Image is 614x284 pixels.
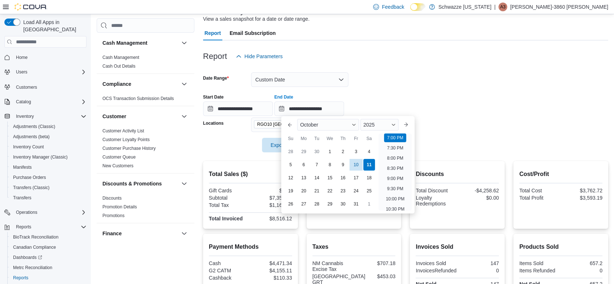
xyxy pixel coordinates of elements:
span: Users [13,68,86,76]
div: Cash Management [97,53,194,73]
button: Cash Management [180,39,189,47]
h3: Report [203,52,227,61]
div: 0 [459,268,499,273]
a: Customer Activity List [102,128,144,133]
h2: Products Sold [519,243,602,251]
div: Total Profit [519,195,559,201]
label: Date Range [203,75,229,81]
a: Customer Queue [102,155,136,160]
li: 9:30 PM [384,184,406,193]
div: Button. Open the year selector. 2025 is currently selected. [360,119,399,131]
h2: Invoices Sold [416,243,499,251]
span: Inventory Count [13,144,44,150]
div: Discounts & Promotions [97,194,194,223]
div: $110.33 [252,275,292,281]
div: day-17 [350,172,362,184]
div: day-6 [298,159,310,171]
a: OCS Transaction Submission Details [102,96,174,101]
div: day-2 [337,146,349,157]
div: day-3 [350,146,362,157]
span: Transfers [13,195,31,201]
a: Purchase Orders [10,173,49,182]
div: Finance [97,244,194,264]
li: 10:00 PM [383,195,407,203]
span: Transfers (Classic) [13,185,49,191]
span: Transfers [10,193,86,202]
div: $707.18 [355,260,395,266]
button: BioTrack Reconciliation [7,232,89,242]
span: GL Account Totals [102,245,137,251]
a: Discounts [102,196,122,201]
span: Canadian Compliance [13,244,56,250]
span: Load All Apps in [GEOGRAPHIC_DATA] [20,19,86,33]
button: Catalog [1,97,89,107]
button: Reports [7,273,89,283]
div: day-13 [298,172,310,184]
span: Users [16,69,27,75]
div: Total Tax [209,202,249,208]
span: Inventory [13,112,86,121]
span: Inventory [16,113,34,119]
div: day-30 [311,146,323,157]
div: day-29 [298,146,310,157]
button: Users [1,67,89,77]
div: day-16 [337,172,349,184]
button: Finance [180,229,189,238]
span: Catalog [13,97,86,106]
a: Dashboards [10,253,45,262]
div: Subtotal [209,195,249,201]
div: day-4 [363,146,375,157]
button: Inventory [13,112,37,121]
a: Transfers (Classic) [10,183,52,192]
span: Promotion Details [102,204,137,210]
div: day-23 [337,185,349,197]
a: Canadian Compliance [10,243,59,252]
span: Adjustments (Classic) [13,124,55,129]
button: Users [13,68,30,76]
div: Cashback [209,275,249,281]
li: 8:00 PM [384,154,406,163]
p: [PERSON_NAME]-3860 [PERSON_NAME] [510,3,608,11]
div: 657.2 [562,260,602,266]
span: Operations [13,208,86,217]
div: Total Discount [416,188,456,193]
span: Inventory Manager (Classic) [10,153,86,161]
div: day-10 [350,159,362,171]
label: Start Date [203,94,224,100]
button: Discounts & Promotions [180,179,189,188]
button: Reports [1,222,89,232]
div: $0.00 [459,195,499,201]
a: Manifests [10,163,35,172]
span: Customer Purchase History [102,145,156,151]
div: day-28 [311,198,323,210]
div: day-30 [337,198,349,210]
button: Compliance [180,80,189,88]
button: Finance [102,230,178,237]
div: 0 [562,268,602,273]
button: Customers [1,81,89,92]
span: Reports [13,275,28,281]
button: Adjustments (Classic) [7,121,89,132]
div: day-28 [285,146,296,157]
div: day-14 [311,172,323,184]
li: 10:30 PM [383,205,407,213]
div: Compliance [97,94,194,106]
div: Total Cost [519,188,559,193]
button: Compliance [102,80,178,88]
div: $1,160.21 [252,202,292,208]
a: Adjustments (beta) [10,132,53,141]
li: 9:00 PM [384,174,406,183]
button: Home [1,52,89,63]
div: day-25 [363,185,375,197]
button: Adjustments (beta) [7,132,89,142]
h3: Finance [102,230,122,237]
span: Report [205,26,221,40]
div: Invoices Sold [416,260,456,266]
div: Cash [209,260,249,266]
div: $3,762.72 [562,188,602,193]
div: $4,471.34 [252,260,292,266]
a: Promotions [102,213,125,218]
span: Hide Parameters [245,53,283,60]
a: Metrc Reconciliation [10,263,55,272]
span: A3 [500,3,506,11]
